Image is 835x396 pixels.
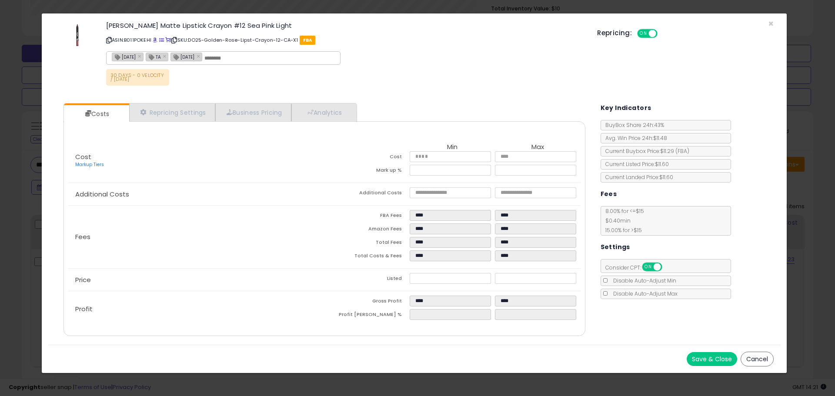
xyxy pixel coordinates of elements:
span: 15.00 % for > $15 [601,226,642,234]
td: Additional Costs [324,187,410,201]
p: 30 DAYS - 0 VELOCITY / [DATE] [106,69,169,86]
span: Avg. Win Price 24h: $11.48 [601,134,667,142]
h3: [PERSON_NAME] Matte Lipstick Crayon #12 Sea Pink Light [106,22,584,29]
h5: Repricing: [597,30,632,37]
a: × [138,52,143,60]
h5: Key Indicators [601,103,651,113]
a: × [163,52,168,60]
span: [DATE] [171,53,194,60]
a: × [197,52,202,60]
span: Current Listed Price: $11.60 [601,160,669,168]
td: Profit [PERSON_NAME] % [324,309,410,323]
button: Save & Close [687,352,737,366]
h5: Settings [601,242,630,253]
span: OFF [656,30,670,37]
span: Disable Auto-Adjust Max [609,290,678,297]
td: Gross Profit [324,296,410,309]
td: Cost [324,151,410,165]
td: Total Costs & Fees [324,250,410,264]
h5: Fees [601,189,617,200]
td: Amazon Fees [324,223,410,237]
span: Current Landed Price: $11.60 [601,173,673,181]
p: Fees [68,233,324,240]
span: ON [638,30,649,37]
span: Disable Auto-Adjust Min [609,277,676,284]
span: $11.29 [660,147,689,155]
span: OFF [661,263,675,271]
p: Additional Costs [68,191,324,198]
span: $0.40 min [601,217,631,224]
td: FBA Fees [324,210,410,223]
span: ( FBA ) [675,147,689,155]
td: Listed [324,273,410,286]
a: All offer listings [159,37,164,43]
td: Mark up % [324,165,410,178]
a: Business Pricing [215,103,291,121]
span: Current Buybox Price: [601,147,689,155]
p: Profit [68,306,324,313]
a: BuyBox page [153,37,157,43]
p: Cost [68,153,324,168]
button: Cancel [741,352,774,366]
img: 21yh6op7rpL._SL60_.jpg [69,22,86,48]
a: Markup Tiers [75,161,104,168]
span: [DATE] [112,53,136,60]
p: ASIN: B011POKEHI | SKU: DO25-Golden-Rose-Lipst-Crayon-12-CA-X1 [106,33,584,47]
p: Price [68,276,324,283]
a: Repricing Settings [129,103,215,121]
td: Total Fees [324,237,410,250]
span: BuyBox Share 24h: 43% [601,121,664,129]
span: 8.00 % for <= $15 [601,207,644,234]
span: TA [146,53,161,60]
a: Analytics [291,103,356,121]
span: FBA [300,36,316,45]
a: Costs [64,105,128,123]
span: × [768,17,774,30]
span: ON [643,263,654,271]
th: Max [495,143,580,151]
span: Consider CPT: [601,264,674,271]
th: Min [410,143,495,151]
a: Your listing only [165,37,170,43]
